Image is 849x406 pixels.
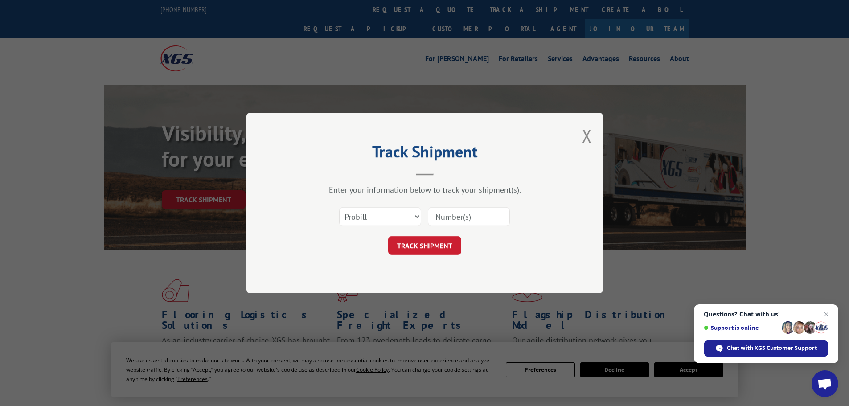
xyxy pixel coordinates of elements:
[582,124,592,148] button: Close modal
[704,340,828,357] span: Chat with XGS Customer Support
[388,236,461,255] button: TRACK SHIPMENT
[291,145,558,162] h2: Track Shipment
[704,311,828,318] span: Questions? Chat with us!
[727,344,817,352] span: Chat with XGS Customer Support
[428,207,510,226] input: Number(s)
[291,185,558,195] div: Enter your information below to track your shipment(s).
[704,324,779,331] span: Support is online
[812,370,838,397] a: Open chat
